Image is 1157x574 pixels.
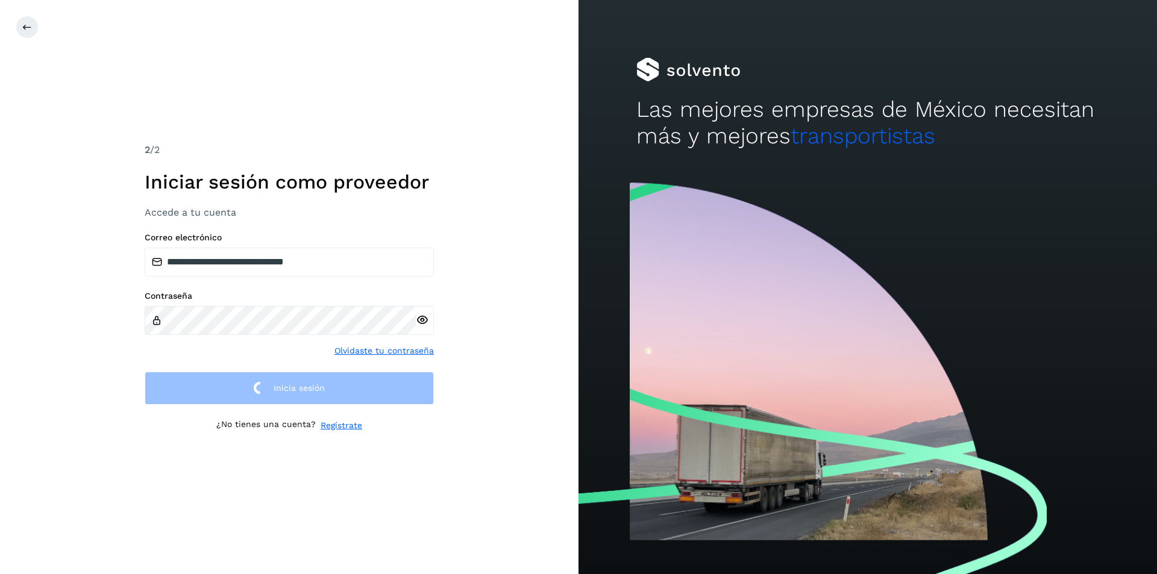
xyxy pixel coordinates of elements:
button: Inicia sesión [145,372,434,405]
span: transportistas [791,123,935,149]
a: Olvidaste tu contraseña [334,345,434,357]
span: Inicia sesión [274,384,325,392]
h3: Accede a tu cuenta [145,207,434,218]
p: ¿No tienes una cuenta? [216,419,316,432]
span: 2 [145,144,150,155]
div: /2 [145,143,434,157]
h1: Iniciar sesión como proveedor [145,170,434,193]
label: Correo electrónico [145,232,434,243]
label: Contraseña [145,291,434,301]
a: Regístrate [321,419,362,432]
h2: Las mejores empresas de México necesitan más y mejores [636,96,1099,150]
